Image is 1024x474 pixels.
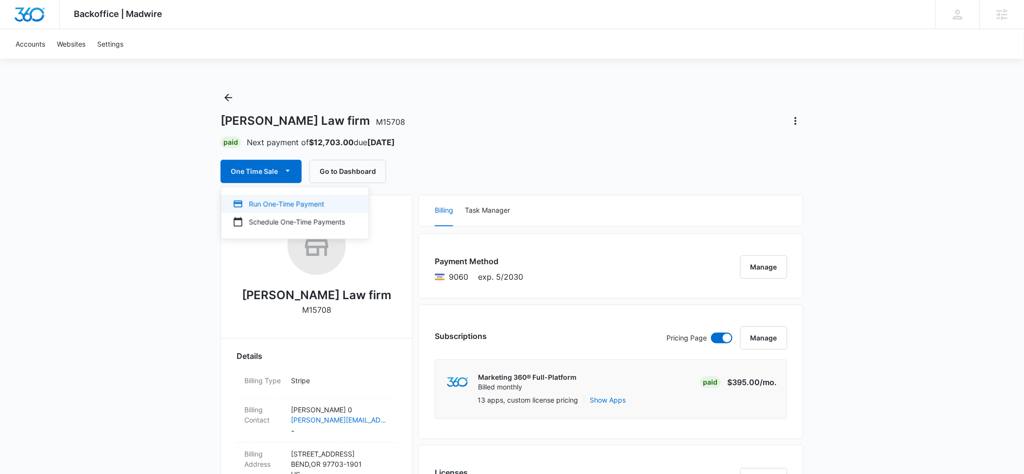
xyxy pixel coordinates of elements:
[291,375,389,386] p: Stripe
[10,29,51,59] a: Accounts
[447,377,468,388] img: marketing360Logo
[221,136,241,148] div: Paid
[700,376,721,388] div: Paid
[237,350,262,362] span: Details
[740,326,787,350] button: Manage
[221,213,368,231] button: Schedule One-Time Payments
[590,395,626,405] button: Show Apps
[74,9,163,19] span: Backoffice | Madwire
[367,137,395,147] strong: [DATE]
[376,117,405,127] span: M15708
[233,199,345,209] div: Run One-Time Payment
[244,375,283,386] dt: Billing Type
[221,90,236,105] button: Back
[291,405,389,415] p: [PERSON_NAME] 0
[237,399,397,443] div: Billing Contact[PERSON_NAME] 0[PERSON_NAME][EMAIL_ADDRESS][DOMAIN_NAME]-
[478,382,577,392] p: Billed monthly
[728,376,777,388] p: $395.00
[760,377,777,387] span: /mo.
[221,114,405,128] h1: [PERSON_NAME] Law firm
[465,195,510,226] button: Task Manager
[449,271,468,283] span: Visa ending with
[221,195,368,213] button: Run One-Time Payment
[478,271,523,283] span: exp. 5/2030
[237,370,397,399] div: Billing TypeStripe
[435,255,523,267] h3: Payment Method
[309,160,386,183] button: Go to Dashboard
[51,29,91,59] a: Websites
[435,195,453,226] button: Billing
[247,136,395,148] p: Next payment of due
[478,372,577,382] p: Marketing 360® Full-Platform
[244,405,283,425] dt: Billing Contact
[233,217,345,227] div: Schedule One-Time Payments
[221,160,302,183] button: One Time Sale
[740,255,787,279] button: Manage
[435,330,487,342] h3: Subscriptions
[788,113,803,129] button: Actions
[302,304,331,316] p: M15708
[309,137,354,147] strong: $12,703.00
[291,405,389,437] dd: -
[91,29,129,59] a: Settings
[244,449,283,469] dt: Billing Address
[291,415,389,425] a: [PERSON_NAME][EMAIL_ADDRESS][DOMAIN_NAME]
[478,395,578,405] p: 13 apps, custom license pricing
[242,287,392,304] h2: [PERSON_NAME] Law firm
[667,333,707,343] p: Pricing Page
